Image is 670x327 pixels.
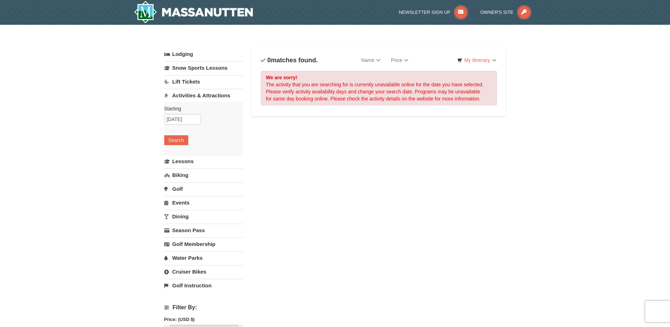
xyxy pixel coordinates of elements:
[164,251,243,264] a: Water Parks
[164,105,238,112] label: Starting
[164,265,243,278] a: Cruiser Bikes
[164,196,243,209] a: Events
[386,53,414,67] a: Price
[261,57,318,64] h4: matches found.
[480,10,531,15] a: Owner's Site
[164,135,188,145] button: Search
[134,1,253,23] img: Massanutten Resort Logo
[164,224,243,237] a: Season Pass
[399,10,450,15] span: Newsletter Sign Up
[266,75,297,80] strong: We are sorry!
[164,89,243,102] a: Activities & Attractions
[480,10,514,15] span: Owner's Site
[164,168,243,182] a: Biking
[164,155,243,168] a: Lessons
[164,182,243,195] a: Golf
[164,48,243,61] a: Lodging
[164,210,243,223] a: Dining
[261,71,497,105] div: The activity that you are searching for is currently unavailable online for the date you have sel...
[164,317,195,322] strong: Price: (USD $)
[164,75,243,88] a: Lift Tickets
[267,57,271,64] span: 0
[164,237,243,251] a: Golf Membership
[164,279,243,292] a: Golf Instruction
[134,1,253,23] a: Massanutten Resort
[164,61,243,74] a: Snow Sports Lessons
[399,10,468,15] a: Newsletter Sign Up
[164,304,243,311] h4: Filter By:
[356,53,386,67] a: Name
[453,55,500,65] a: My Itinerary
